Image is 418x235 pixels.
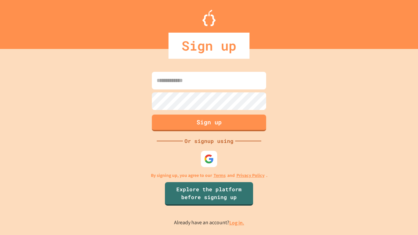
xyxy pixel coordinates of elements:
[364,180,411,208] iframe: chat widget
[152,115,266,131] button: Sign up
[174,219,244,227] p: Already have an account?
[183,137,235,145] div: Or signup using
[229,219,244,226] a: Log in.
[151,172,267,179] p: By signing up, you agree to our and .
[165,182,253,206] a: Explore the platform before signing up
[204,154,214,164] img: google-icon.svg
[169,33,249,59] div: Sign up
[391,209,411,228] iframe: chat widget
[202,10,216,26] img: Logo.svg
[214,172,226,179] a: Terms
[236,172,265,179] a: Privacy Policy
